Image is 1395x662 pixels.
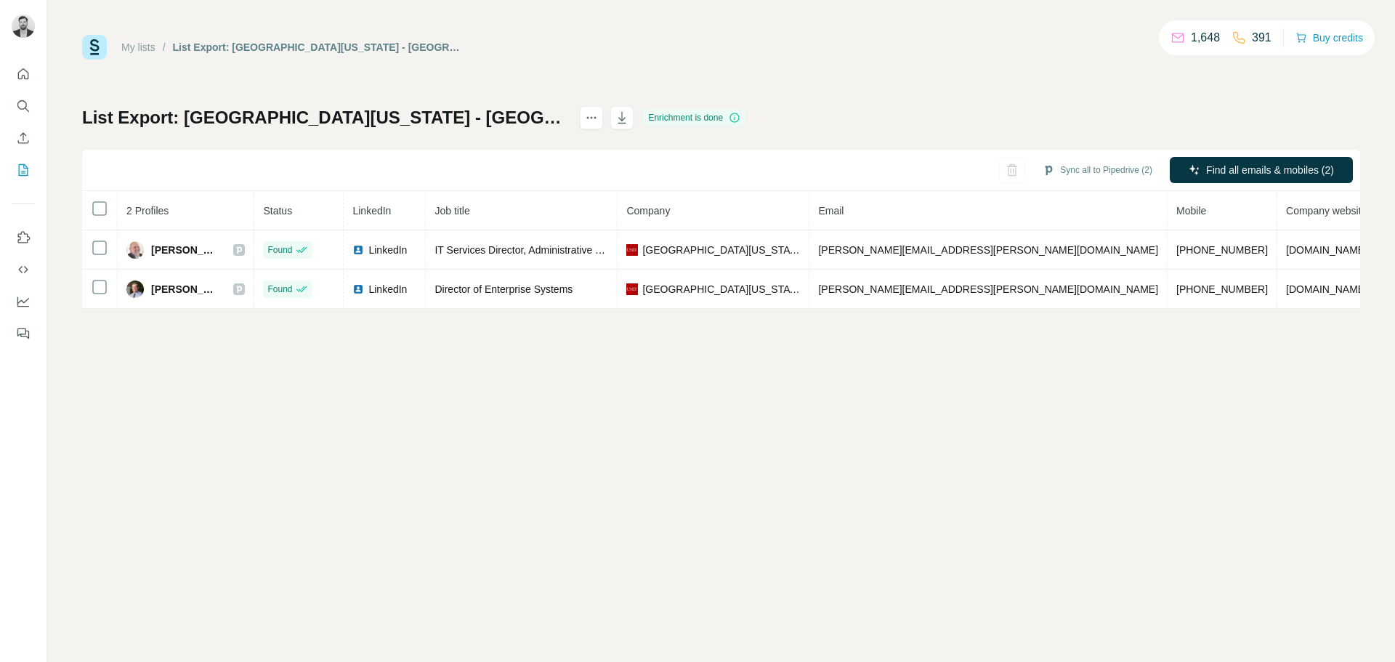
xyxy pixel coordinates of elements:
[626,244,638,256] img: company-logo
[1295,28,1363,48] button: Buy credits
[1286,283,1367,295] span: [DOMAIN_NAME]
[163,40,166,55] li: /
[626,283,638,295] img: company-logo
[352,283,364,295] img: LinkedIn logo
[1206,163,1334,177] span: Find all emails & mobiles (2)
[1176,283,1268,295] span: [PHONE_NUMBER]
[352,205,391,217] span: LinkedIn
[642,243,800,257] span: [GEOGRAPHIC_DATA][US_STATE], [GEOGRAPHIC_DATA]
[434,283,573,295] span: Director of Enterprise Systems
[82,35,107,60] img: Surfe Logo
[12,93,35,119] button: Search
[1176,244,1268,256] span: [PHONE_NUMBER]
[126,280,144,298] img: Avatar
[642,282,800,296] span: [GEOGRAPHIC_DATA][US_STATE], [GEOGRAPHIC_DATA]
[1252,29,1271,47] p: 391
[434,205,469,217] span: Job title
[434,244,688,256] span: IT Services Director, Administrative Technology Services
[1176,205,1206,217] span: Mobile
[12,157,35,183] button: My lists
[1286,205,1367,217] span: Company website
[12,225,35,251] button: Use Surfe on LinkedIn
[368,243,407,257] span: LinkedIn
[12,125,35,151] button: Enrich CSV
[151,243,219,257] span: [PERSON_NAME]
[12,320,35,347] button: Feedback
[267,243,292,257] span: Found
[818,283,1158,295] span: [PERSON_NAME][EMAIL_ADDRESS][PERSON_NAME][DOMAIN_NAME]
[173,40,461,55] div: List Export: [GEOGRAPHIC_DATA][US_STATE] - [GEOGRAPHIC_DATA] - [DATE] 18:50
[1286,244,1367,256] span: [DOMAIN_NAME]
[82,106,567,129] h1: List Export: [GEOGRAPHIC_DATA][US_STATE] - [GEOGRAPHIC_DATA] - [DATE] 18:50
[1170,157,1353,183] button: Find all emails & mobiles (2)
[12,257,35,283] button: Use Surfe API
[644,109,745,126] div: Enrichment is done
[267,283,292,296] span: Found
[352,244,364,256] img: LinkedIn logo
[151,282,219,296] span: [PERSON_NAME]
[126,241,144,259] img: Avatar
[1032,159,1162,181] button: Sync all to Pipedrive (2)
[12,288,35,315] button: Dashboard
[580,106,603,129] button: actions
[1191,29,1220,47] p: 1,648
[818,205,844,217] span: Email
[626,205,670,217] span: Company
[12,61,35,87] button: Quick start
[126,205,169,217] span: 2 Profiles
[263,205,292,217] span: Status
[368,282,407,296] span: LinkedIn
[121,41,155,53] a: My lists
[12,15,35,38] img: Avatar
[818,244,1158,256] span: [PERSON_NAME][EMAIL_ADDRESS][PERSON_NAME][DOMAIN_NAME]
